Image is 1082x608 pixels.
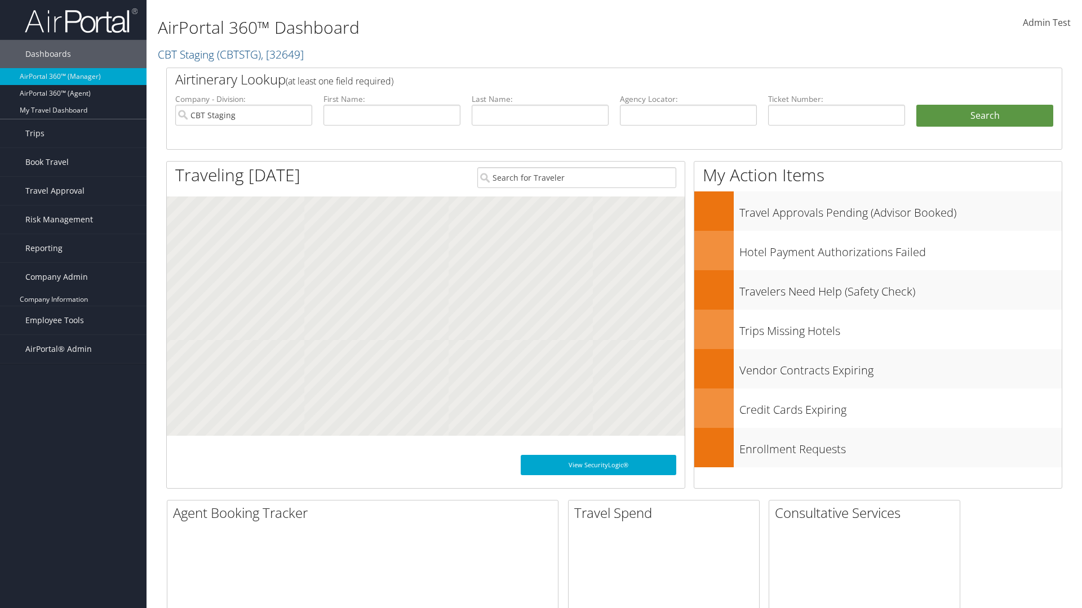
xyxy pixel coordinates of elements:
[694,310,1062,349] a: Trips Missing Hotels
[25,234,63,262] span: Reporting
[158,47,304,62] a: CBT Staging
[694,428,1062,467] a: Enrollment Requests
[25,306,84,334] span: Employee Tools
[173,503,558,522] h2: Agent Booking Tracker
[739,396,1062,418] h3: Credit Cards Expiring
[1023,6,1071,41] a: Admin Test
[521,455,676,475] a: View SecurityLogic®
[261,47,304,62] span: , [ 32649 ]
[175,70,979,89] h2: Airtinerary Lookup
[739,239,1062,260] h3: Hotel Payment Authorizations Failed
[477,167,676,188] input: Search for Traveler
[25,119,45,147] span: Trips
[217,47,261,62] span: ( CBTSTG )
[574,503,759,522] h2: Travel Spend
[739,199,1062,221] h3: Travel Approvals Pending (Advisor Booked)
[25,148,69,176] span: Book Travel
[694,231,1062,270] a: Hotel Payment Authorizations Failed
[25,177,85,205] span: Travel Approval
[694,191,1062,231] a: Travel Approvals Pending (Advisor Booked)
[768,93,905,105] label: Ticket Number:
[694,163,1062,187] h1: My Action Items
[1023,16,1071,29] span: Admin Test
[620,93,757,105] label: Agency Locator:
[175,93,312,105] label: Company - Division:
[739,357,1062,378] h3: Vendor Contracts Expiring
[916,105,1053,127] button: Search
[775,503,960,522] h2: Consultative Services
[25,205,93,234] span: Risk Management
[694,349,1062,388] a: Vendor Contracts Expiring
[175,163,300,187] h1: Traveling [DATE]
[158,16,766,39] h1: AirPortal 360™ Dashboard
[739,278,1062,299] h3: Travelers Need Help (Safety Check)
[472,93,609,105] label: Last Name:
[25,263,88,291] span: Company Admin
[25,7,138,34] img: airportal-logo.png
[739,436,1062,457] h3: Enrollment Requests
[694,270,1062,310] a: Travelers Need Help (Safety Check)
[286,75,393,87] span: (at least one field required)
[694,388,1062,428] a: Credit Cards Expiring
[25,335,92,363] span: AirPortal® Admin
[739,318,1062,339] h3: Trips Missing Hotels
[25,40,71,68] span: Dashboards
[323,93,460,105] label: First Name:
